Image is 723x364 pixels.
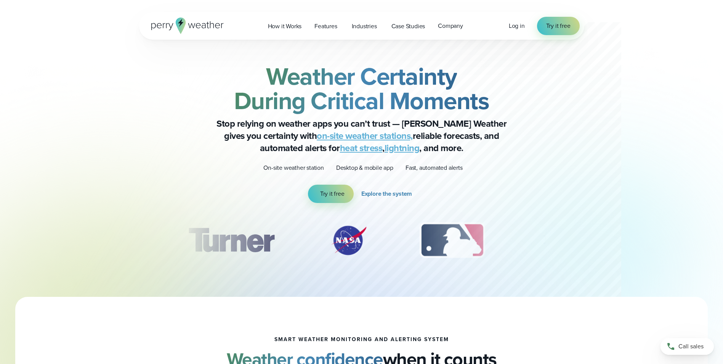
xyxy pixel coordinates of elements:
a: Explore the system [361,185,415,203]
div: 4 of 12 [529,221,590,259]
a: How it Works [261,18,308,34]
span: How it Works [268,22,302,31]
span: Log in [509,21,525,30]
img: Turner-Construction_1.svg [177,221,285,259]
a: on-site weather stations, [317,129,413,143]
a: Case Studies [385,18,432,34]
strong: Weather Certainty During Critical Moments [234,58,489,119]
div: slideshow [177,221,546,263]
img: NASA.svg [322,221,375,259]
a: lightning [385,141,420,155]
span: Industries [352,22,377,31]
p: Fast, automated alerts [406,163,463,172]
span: Explore the system [361,189,412,198]
a: heat stress [340,141,383,155]
a: Try it free [537,17,580,35]
p: Desktop & mobile app [336,163,393,172]
p: Stop relying on weather apps you can’t trust — [PERSON_NAME] Weather gives you certainty with rel... [209,118,514,154]
span: Features [314,22,337,31]
h1: smart weather monitoring and alerting system [274,337,449,343]
span: Case Studies [391,22,425,31]
p: On-site weather station [263,163,324,172]
div: 3 of 12 [412,221,492,259]
a: Log in [509,21,525,31]
a: Try it free [308,185,354,203]
span: Call sales [678,342,704,351]
span: Company [438,21,463,31]
div: 2 of 12 [322,221,375,259]
div: 1 of 12 [177,221,285,259]
a: Call sales [660,338,714,355]
img: PGA.svg [529,221,590,259]
span: Try it free [546,21,571,31]
span: Try it free [320,189,345,198]
img: MLB.svg [412,221,492,259]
